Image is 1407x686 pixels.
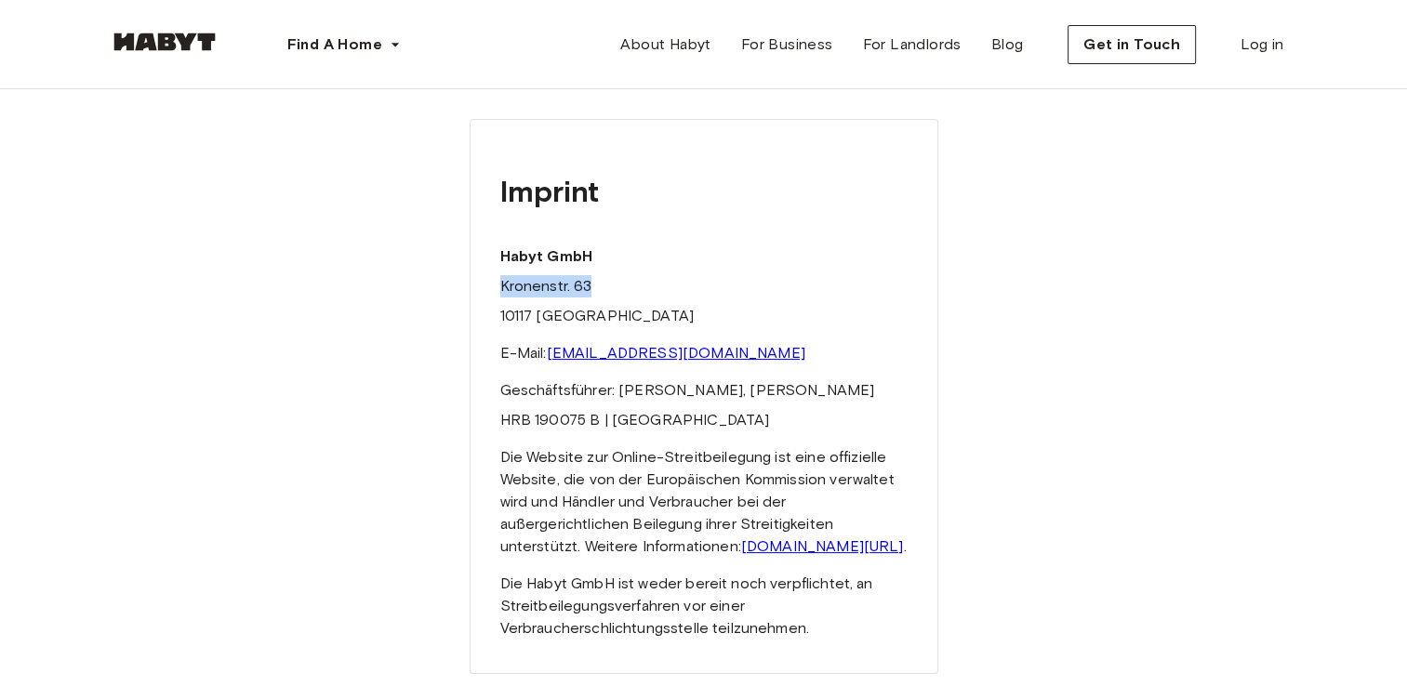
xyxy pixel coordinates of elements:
[500,247,593,265] strong: Habyt GmbH
[1083,33,1180,56] span: Get in Touch
[726,26,848,63] a: For Business
[500,173,600,209] strong: Imprint
[741,537,904,555] a: [DOMAIN_NAME][URL]
[847,26,976,63] a: For Landlords
[547,344,805,362] a: [EMAIL_ADDRESS][DOMAIN_NAME]
[500,342,908,364] p: E-Mail:
[862,33,961,56] span: For Landlords
[741,33,833,56] span: For Business
[1226,26,1298,63] a: Log in
[500,573,908,640] p: Die Habyt GmbH ist weder bereit noch verpflichtet, an Streitbeilegungsverfahren vor einer Verbrau...
[605,26,725,63] a: About Habyt
[620,33,710,56] span: About Habyt
[976,26,1039,63] a: Blog
[991,33,1024,56] span: Blog
[272,26,416,63] button: Find A Home
[500,379,908,402] p: Geschäftsführer: [PERSON_NAME], [PERSON_NAME]
[500,275,908,297] p: Kronenstr. 63
[500,446,908,558] p: Die Website zur Online-Streitbeilegung ist eine offizielle Website, die von der Europäischen Komm...
[287,33,382,56] span: Find A Home
[1068,25,1196,64] button: Get in Touch
[500,305,908,327] p: 10117 [GEOGRAPHIC_DATA]
[109,33,220,51] img: Habyt
[500,409,908,431] p: HRB 190075 B | [GEOGRAPHIC_DATA]
[1241,33,1283,56] span: Log in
